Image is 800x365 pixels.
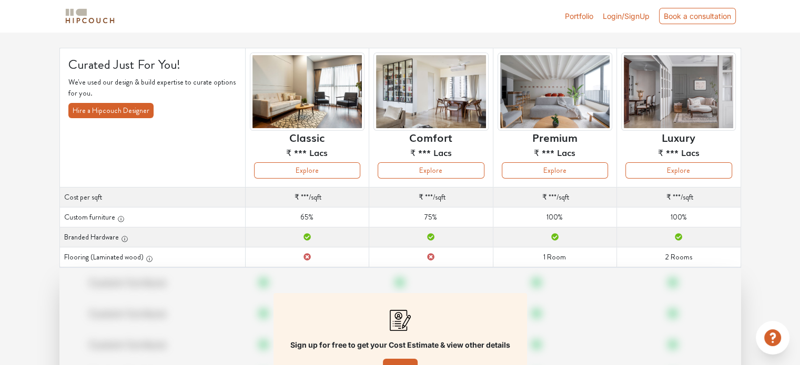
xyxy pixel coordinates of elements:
td: 100% [617,207,741,227]
h6: Comfort [409,131,452,143]
button: Explore [378,162,484,179]
td: 65% [245,207,369,227]
span: logo-horizontal.svg [64,4,116,28]
strong: Speak to a Hipcouch Designer [606,20,705,32]
h6: Premium [532,131,578,143]
button: Explore [254,162,360,179]
p: We've used our design & build expertise to curate options for you. [68,77,237,99]
td: /sqft [617,187,741,207]
td: 2 Rooms [617,247,741,267]
strong: Summary [300,20,330,32]
img: header-preview [498,53,612,131]
div: Book a consultation [659,8,736,24]
h6: Luxury [662,131,695,143]
td: 1 Room [493,247,616,267]
img: header-preview [250,53,364,131]
td: /sqft [493,187,616,207]
h6: Classic [289,131,325,143]
td: 100% [493,207,616,227]
td: /sqft [245,187,369,207]
th: Cost per sqft [59,187,245,207]
td: /sqft [369,187,493,207]
button: Explore [625,162,732,179]
th: Flooring (Laminated wood) [59,247,245,267]
p: Sign up for free to get your Cost Estimate & view other details [290,339,510,350]
button: Explore [502,162,608,179]
span: Login/SignUp [603,12,650,20]
th: Custom furniture [59,207,245,227]
img: logo-horizontal.svg [64,7,116,25]
td: 75% [369,207,493,227]
strong: Options [131,20,158,32]
h4: Curated Just For You! [68,57,237,72]
button: Hire a Hipcouch Designer [68,103,154,118]
a: Portfolio [565,11,593,22]
th: Branded Hardware [59,227,245,247]
img: header-preview [373,53,488,131]
img: header-preview [621,53,736,131]
strong: Details [473,20,497,32]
